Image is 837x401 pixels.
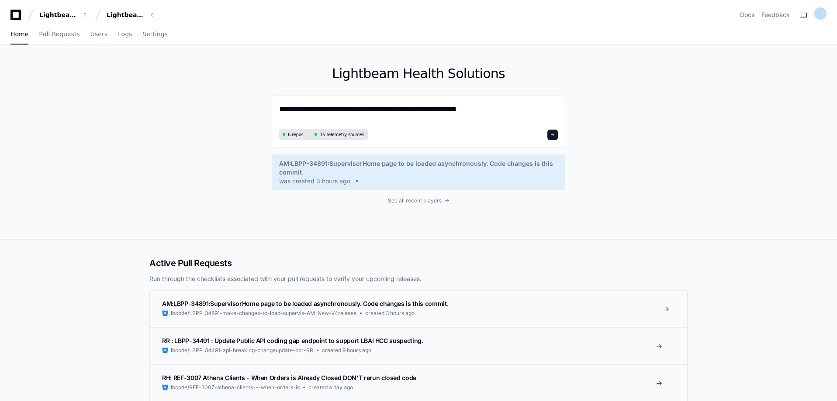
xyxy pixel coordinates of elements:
[36,7,92,23] button: Lightbeam Health
[288,131,304,138] span: 6 repos
[322,347,371,354] span: created 9 hours ago
[149,274,688,283] p: Run through the checklists associated with your pull requests to verify your upcoming releases.
[308,384,353,391] span: created a day ago
[162,300,448,307] span: AM:LBPP-34891:SupervisorHome page to be loaded asynchronously. Code changes is this commit.
[142,31,167,37] span: Settings
[365,310,415,317] span: created 3 hours ago
[90,24,107,45] a: Users
[279,159,558,185] a: AM:LBPP-34891:SupervisorHome page to be loaded asynchronously. Code changes is this commit.was cr...
[171,384,300,391] span: lbcode/REF-3007-athena-clients---when-orders-is
[761,10,790,19] button: Feedback
[150,291,687,327] a: AM:LBPP-34891:SupervisorHome page to be loaded asynchronously. Code changes is this commit.lbcode...
[39,24,80,45] a: Pull Requests
[118,31,132,37] span: Logs
[39,31,80,37] span: Pull Requests
[150,327,687,364] a: RR : LBPP-34491 : Update Public API coding gap endpoint to support LBAI HCC suspecting.lbcode/LBP...
[90,31,107,37] span: Users
[39,10,77,19] div: Lightbeam Health
[162,337,423,344] span: RR : LBPP-34491 : Update Public API coding gap endpoint to support LBAI HCC suspecting.
[272,197,565,204] a: See all recent players
[388,197,442,204] span: See all recent players
[103,7,159,23] button: Lightbeam Health Solutions
[118,24,132,45] a: Logs
[171,310,356,317] span: lbcode/LBPP-34891-make-changes-to-load-supervis-AM-New-V4release
[149,257,688,269] h2: Active Pull Requests
[162,374,416,381] span: RH: REF-3007 Athena Clients - When Orders is Already Closed DON'T rerun closed code
[740,10,754,19] a: Docs
[142,24,167,45] a: Settings
[279,177,350,185] span: was created 3 hours ago
[320,131,364,138] span: 15 telemetry sources
[272,66,565,82] h1: Lightbeam Health Solutions
[10,31,28,37] span: Home
[10,24,28,45] a: Home
[279,159,558,177] span: AM:LBPP-34891:SupervisorHome page to be loaded asynchronously. Code changes is this commit.
[107,10,144,19] div: Lightbeam Health Solutions
[171,347,313,354] span: lbcode/LBPP-34491-api-breaking-changeupdate-por-RR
